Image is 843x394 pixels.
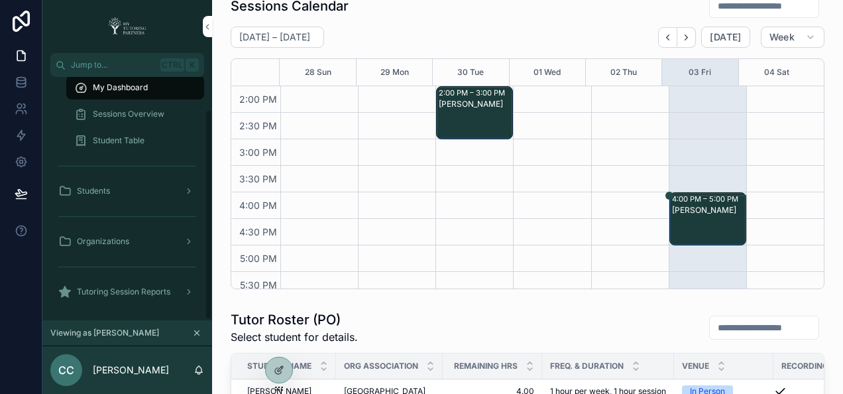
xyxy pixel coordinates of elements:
span: 2:00 PM [236,94,280,105]
div: 2:00 PM – 3:00 PM [439,88,508,98]
div: 2:00 PM – 3:00 PM[PERSON_NAME] [437,87,512,139]
span: Student Name [247,361,311,371]
span: Venue [682,361,709,371]
span: Org Association [344,361,418,371]
div: scrollable content [42,77,212,320]
span: 4:00 PM [236,200,280,211]
span: K [187,60,197,70]
img: App logo [104,16,150,37]
div: 4:00 PM – 5:00 PM[PERSON_NAME] [670,193,746,245]
button: Jump to...CtrlK [50,53,204,77]
button: 30 Tue [457,59,484,86]
p: [PERSON_NAME] [93,363,169,377]
button: 03 Fri [689,59,711,86]
span: 3:30 PM [236,173,280,184]
span: Student Table [93,135,144,146]
span: Freq. & Duration [550,361,624,371]
button: Back [658,27,677,48]
span: Week [769,31,795,43]
span: 5:30 PM [237,279,280,291]
a: Tutoring Session Reports [50,280,204,304]
h2: [DATE] – [DATE] [239,31,310,44]
span: Tutoring Session Reports [77,287,170,297]
button: 29 Mon [380,59,409,86]
a: My Dashboard [66,76,204,99]
span: Viewing as [PERSON_NAME] [50,328,159,338]
span: Sessions Overview [93,109,164,119]
a: Students [50,179,204,203]
span: Remaining Hrs [454,361,518,371]
span: Select student for details. [231,329,358,345]
span: Jump to... [71,60,155,70]
button: 28 Sun [305,59,331,86]
button: 04 Sat [764,59,789,86]
span: Ctrl [160,58,184,72]
span: 2:30 PM [236,120,280,131]
span: [DATE] [710,31,741,43]
span: CC [58,362,74,378]
button: [DATE] [701,27,750,48]
span: 5:00 PM [237,253,280,264]
button: 01 Wed [534,59,561,86]
div: [PERSON_NAME] [439,99,512,109]
a: Organizations [50,230,204,253]
span: My Dashboard [93,82,148,93]
h1: Tutor Roster (PO) [231,310,358,329]
div: 4:00 PM – 5:00 PM [672,194,742,204]
div: [PERSON_NAME] [672,205,745,216]
button: 02 Thu [610,59,637,86]
a: Sessions Overview [66,102,204,126]
span: 4:30 PM [236,226,280,237]
button: Week [761,27,824,48]
span: Organizations [77,236,129,247]
button: Next [677,27,696,48]
a: Student Table [66,129,204,153]
span: 3:00 PM [236,147,280,158]
span: Students [77,186,110,196]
